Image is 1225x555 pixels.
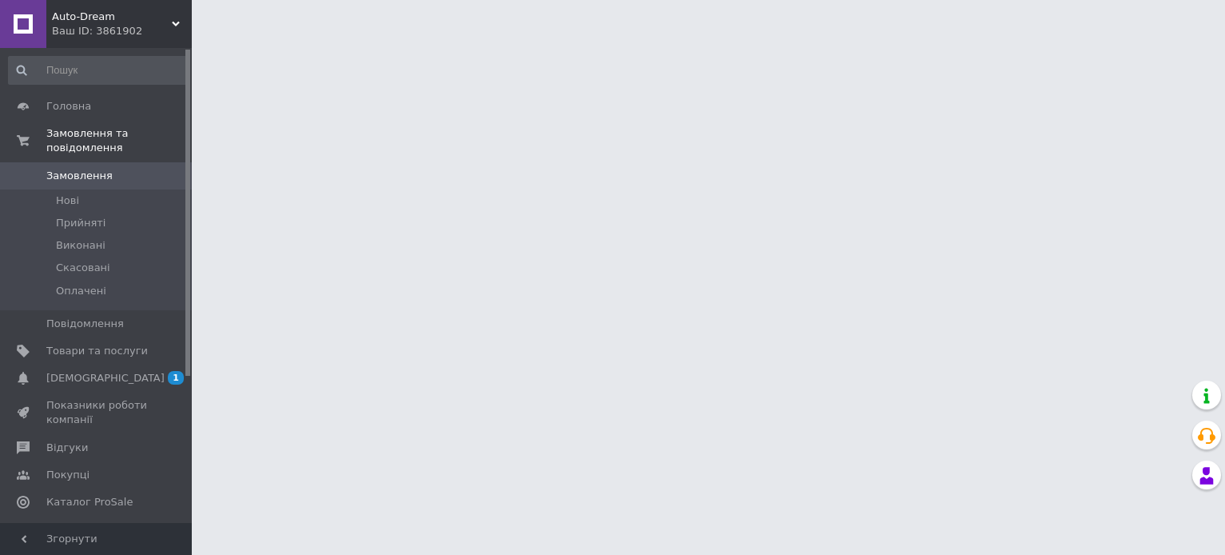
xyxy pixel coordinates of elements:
span: Каталог ProSale [46,495,133,509]
span: Замовлення та повідомлення [46,126,192,155]
input: Пошук [8,56,189,85]
span: Покупці [46,468,89,482]
span: Замовлення [46,169,113,183]
span: Головна [46,99,91,114]
span: Скасовані [56,261,110,275]
span: Показники роботи компанії [46,398,148,427]
span: 1 [168,371,184,385]
span: Прийняті [56,216,105,230]
span: Відгуки [46,441,88,455]
div: Ваш ID: 3861902 [52,24,192,38]
span: Нові [56,194,79,208]
span: Повідомлення [46,317,124,331]
span: Auto-Dream [52,10,172,24]
span: Виконані [56,238,105,253]
span: Оплачені [56,284,106,298]
span: Товари та послуги [46,344,148,358]
span: [DEMOGRAPHIC_DATA] [46,371,165,385]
